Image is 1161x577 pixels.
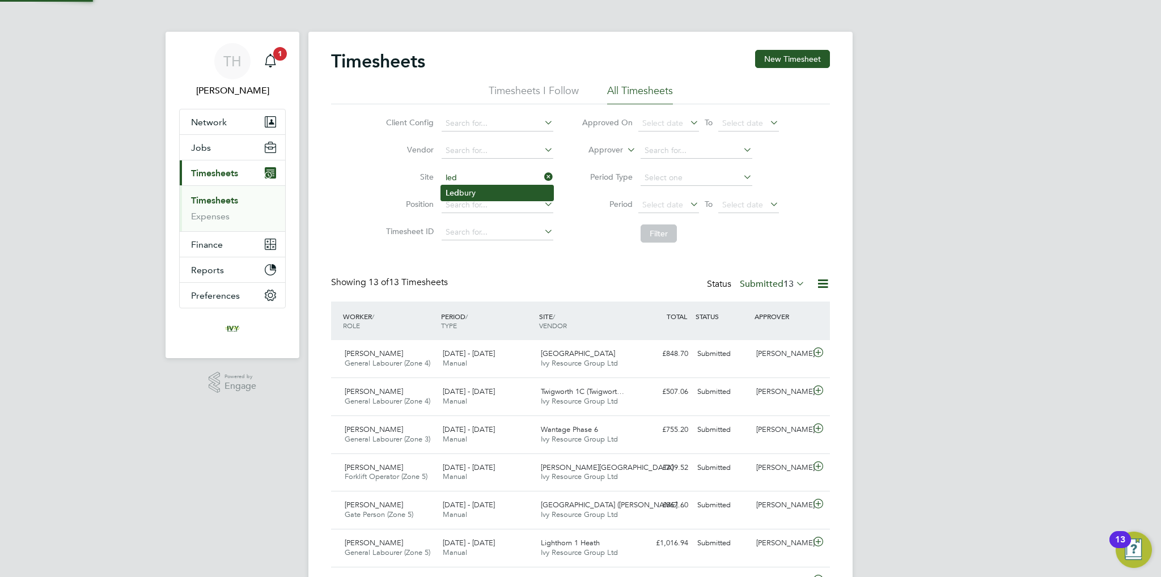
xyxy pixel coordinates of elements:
[1115,540,1125,554] div: 13
[180,160,285,185] button: Timesheets
[693,383,752,401] div: Submitted
[345,396,430,406] span: General Labourer (Zone 4)
[331,277,450,288] div: Showing
[345,510,413,519] span: Gate Person (Zone 5)
[345,425,403,434] span: [PERSON_NAME]
[441,321,457,330] span: TYPE
[372,312,374,321] span: /
[345,472,427,481] span: Forklift Operator (Zone 5)
[443,548,467,557] span: Manual
[541,510,618,519] span: Ivy Resource Group Ltd
[438,306,536,336] div: PERIOD
[443,538,495,548] span: [DATE] - [DATE]
[191,265,224,275] span: Reports
[752,459,811,477] div: [PERSON_NAME]
[442,143,553,159] input: Search for...
[572,145,623,156] label: Approver
[582,117,633,128] label: Approved On
[536,306,634,336] div: SITE
[180,185,285,231] div: Timesheets
[340,306,438,336] div: WORKER
[345,349,403,358] span: [PERSON_NAME]
[191,211,230,222] a: Expenses
[641,224,677,243] button: Filter
[180,109,285,134] button: Network
[442,197,553,213] input: Search for...
[331,50,425,73] h2: Timesheets
[783,278,794,290] span: 13
[179,84,286,97] span: Tom Harvey
[634,496,693,515] div: £867.60
[443,396,467,406] span: Manual
[191,195,238,206] a: Timesheets
[443,472,467,481] span: Manual
[443,425,495,434] span: [DATE] - [DATE]
[345,548,430,557] span: General Labourer (Zone 5)
[634,421,693,439] div: £755.20
[634,383,693,401] div: £507.06
[223,320,241,338] img: ivyresourcegroup-logo-retina.png
[224,381,256,391] span: Engage
[443,463,495,472] span: [DATE] - [DATE]
[693,345,752,363] div: Submitted
[345,500,403,510] span: [PERSON_NAME]
[443,500,495,510] span: [DATE] - [DATE]
[722,200,763,210] span: Select date
[368,277,448,288] span: 13 Timesheets
[634,459,693,477] div: £209.52
[442,170,553,186] input: Search for...
[752,345,811,363] div: [PERSON_NAME]
[343,321,360,330] span: ROLE
[368,277,389,288] span: 13 of
[443,349,495,358] span: [DATE] - [DATE]
[553,312,555,321] span: /
[582,172,633,182] label: Period Type
[539,321,567,330] span: VENDOR
[667,312,687,321] span: TOTAL
[541,349,615,358] span: [GEOGRAPHIC_DATA]
[541,387,624,396] span: Twigworth 1C (Twigwort…
[752,496,811,515] div: [PERSON_NAME]
[541,548,618,557] span: Ivy Resource Group Ltd
[191,117,227,128] span: Network
[541,538,600,548] span: Lighthorn 1 Heath
[642,118,683,128] span: Select date
[345,463,403,472] span: [PERSON_NAME]
[224,372,256,381] span: Powered by
[180,135,285,160] button: Jobs
[166,32,299,358] nav: Main navigation
[752,421,811,439] div: [PERSON_NAME]
[442,116,553,131] input: Search for...
[345,387,403,396] span: [PERSON_NAME]
[273,47,287,61] span: 1
[191,142,211,153] span: Jobs
[541,396,618,406] span: Ivy Resource Group Ltd
[179,320,286,338] a: Go to home page
[641,170,752,186] input: Select one
[383,226,434,236] label: Timesheet ID
[693,534,752,553] div: Submitted
[582,199,633,209] label: Period
[383,199,434,209] label: Position
[693,306,752,326] div: STATUS
[701,197,716,211] span: To
[541,500,685,510] span: [GEOGRAPHIC_DATA] ([PERSON_NAME]…
[345,538,403,548] span: [PERSON_NAME]
[752,383,811,401] div: [PERSON_NAME]
[223,54,241,69] span: TH
[740,278,805,290] label: Submitted
[541,463,673,472] span: [PERSON_NAME][GEOGRAPHIC_DATA]
[693,496,752,515] div: Submitted
[755,50,830,68] button: New Timesheet
[446,188,459,198] b: Led
[180,283,285,308] button: Preferences
[693,421,752,439] div: Submitted
[641,143,752,159] input: Search for...
[383,145,434,155] label: Vendor
[191,290,240,301] span: Preferences
[1116,532,1152,568] button: Open Resource Center, 13 new notifications
[541,425,598,434] span: Wantage Phase 6
[259,43,282,79] a: 1
[634,534,693,553] div: £1,016.94
[191,168,238,179] span: Timesheets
